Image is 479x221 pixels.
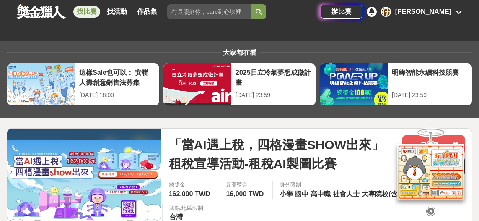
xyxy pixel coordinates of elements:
a: 辦比賽 [321,5,362,19]
div: 國籍/地區限制 [169,204,204,213]
img: d2146d9a-e6f6-4337-9592-8cefde37ba6b.png [397,144,464,200]
div: [DATE] 23:59 [236,91,311,100]
a: 找比賽 [73,6,100,18]
input: 有長照挺你，care到心坎裡！青春出手，拍出照顧 影音徵件活動 [167,4,251,19]
span: 台灣 [169,213,183,221]
div: 身分限制 [280,181,422,189]
div: [PERSON_NAME] [395,7,451,17]
span: 最高獎金 [226,181,266,189]
span: 大家都在看 [221,49,259,56]
div: 這樣Sale也可以： 安聯人壽創意銷售法募集 [79,68,155,87]
span: 小學 [280,190,293,197]
a: 明緯智能永續科技競賽[DATE] 23:59 [319,63,472,106]
a: 作品集 [134,6,161,18]
div: 伍 [381,7,391,17]
span: 高中職 [311,190,331,197]
a: 這樣Sale也可以： 安聯人壽創意銷售法募集[DATE] 18:00 [7,63,160,106]
div: 2025日立冷氣夢想成徵計畫 [236,68,311,87]
div: [DATE] 18:00 [79,91,155,100]
div: [DATE] 23:59 [392,91,468,100]
span: 162,000 TWD [169,190,210,197]
a: 找活動 [104,6,130,18]
span: 大專院校(含研究所) [362,190,420,197]
span: 16,000 TWD [226,190,264,197]
span: 社會人士 [333,190,360,197]
span: 總獎金 [169,181,212,189]
a: 2025日立冷氣夢想成徵計畫[DATE] 23:59 [163,63,316,106]
span: 國中 [295,190,308,197]
span: 「當AI遇上稅，四格漫畫SHOW出來」租稅宣導活動-租稅AI製圖比賽 [169,135,396,173]
div: 明緯智能永續科技競賽 [392,68,468,87]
